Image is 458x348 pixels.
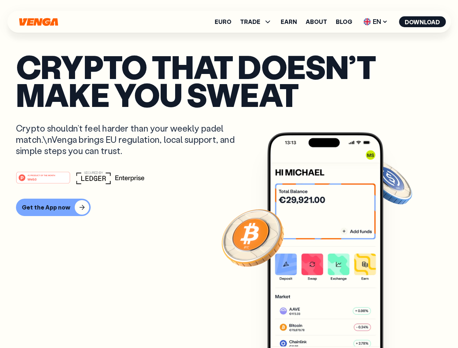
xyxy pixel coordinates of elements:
button: Get the App now [16,199,91,216]
span: TRADE [240,19,260,25]
button: Download [399,16,446,27]
tspan: #1 PRODUCT OF THE MONTH [28,174,55,176]
a: #1 PRODUCT OF THE MONTHWeb3 [16,176,70,185]
a: Euro [215,19,231,25]
span: TRADE [240,17,272,26]
img: flag-uk [363,18,371,25]
span: EN [361,16,390,28]
a: Get the App now [16,199,442,216]
svg: Home [18,18,59,26]
img: Bitcoin [220,205,285,270]
a: About [306,19,327,25]
p: Crypto that doesn’t make you sweat [16,53,442,108]
p: Crypto shouldn’t feel harder than your weekly padel match.\nVenga brings EU regulation, local sup... [16,123,245,157]
a: Blog [336,19,352,25]
div: Get the App now [22,204,70,211]
img: USDC coin [362,156,414,208]
a: Earn [281,19,297,25]
tspan: Web3 [28,177,37,181]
